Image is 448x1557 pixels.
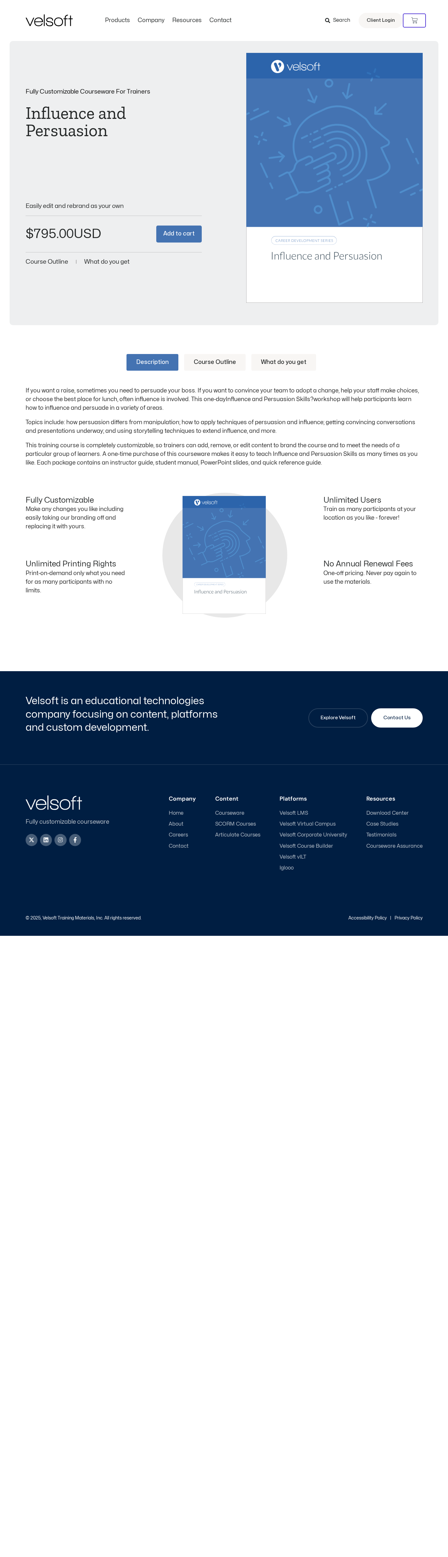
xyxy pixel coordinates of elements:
[169,843,196,849] a: Contact
[26,228,34,240] span: $
[26,228,74,240] bdi: 795.00
[26,89,202,95] p: Fully Customizable Courseware For Trainers
[366,843,423,849] a: Courseware Assurance
[359,13,403,28] a: Client Login
[169,810,183,816] span: Home
[26,104,202,139] h1: Influence and Persuasion
[323,560,423,569] h4: No Annual Renewal Fees
[323,505,423,522] p: Train as many participants at your location as you like - forever!
[308,708,368,728] a: Explore Velsoft
[280,810,347,816] a: Velsoft LMS
[280,821,336,827] span: Velsoft Virtual Campus
[169,810,196,816] a: Home
[215,810,260,816] a: Courseware
[84,259,130,265] a: What do you get
[280,865,294,871] span: Iglooo
[280,865,347,871] a: Iglooo
[280,810,308,816] span: Velsoft LMS
[366,832,396,838] span: Testimonials
[348,916,387,920] a: Accessibility Policy
[215,832,260,838] a: Articulate Courses
[395,916,423,920] a: Privacy Policy
[280,832,347,838] a: Velsoft Corporate University
[168,17,206,24] a: ResourcesMenu Toggle
[280,854,347,860] a: Velsoft vILT
[26,14,73,26] img: Velsoft Training Materials
[371,708,423,728] a: Contact Us
[280,843,347,849] a: Velsoft Course Builder
[169,832,196,838] a: Careers
[390,916,391,920] p: |
[323,496,423,505] h4: Unlimited Users
[366,832,423,838] a: Testimonials
[366,810,409,816] span: Download Center
[26,496,125,505] h4: Fully Customizable
[26,203,202,209] p: Easily edit and rebrand as your own
[366,821,398,827] span: Case Studies
[169,795,196,803] h3: Company
[26,441,423,467] p: This training course is completely customizable, so trainers can add, remove, or edit content to ...
[383,714,411,722] span: Contact Us
[215,821,260,827] a: SCORM Courses
[169,821,196,827] a: About
[251,354,316,371] a: What do you get
[280,843,333,849] span: Velsoft Course Builder
[26,560,125,569] h4: Unlimited Printing Rights
[169,821,183,827] span: About
[26,916,142,920] p: © 2025, Velsoft Training Materials, Inc. All rights reserved.
[333,16,350,25] span: Search
[323,569,423,586] p: One-off pricing. Never pay again to use the materials.
[26,505,125,531] p: Make any changes you like including easily taking our branding off and replacing it with yours.
[206,17,235,24] a: ContactMenu Toggle
[366,821,423,827] a: Case Studies
[246,53,422,303] img: Second Product Image
[26,418,423,435] p: Topics include: how persuasion differs from manipulation; how to apply techniques of persuasion a...
[280,854,306,860] span: Velsoft vILT
[280,795,347,803] h3: Platforms
[321,714,356,722] span: Explore Velsoft
[366,795,423,803] h3: Resources
[26,694,223,734] h2: Velsoft is an educational technologies company focusing on content, platforms and custom developm...
[101,17,235,24] nav: Menu
[169,843,189,849] span: Contact
[26,569,125,595] p: Print-on-demand only what you need for as many participants with no limits.
[215,810,244,816] span: Courseware
[156,226,202,243] button: Add to cart
[26,259,68,265] a: Course Outline
[215,821,256,827] span: SCORM Courses
[134,17,168,24] a: CompanyMenu Toggle
[367,16,395,25] span: Client Login
[280,821,347,827] a: Velsoft Virtual Campus
[26,818,120,826] p: Fully customizable courseware
[169,832,188,838] span: Careers
[366,810,423,816] a: Download Center
[325,15,355,26] a: Search
[26,386,423,412] p: If you want a raise, sometimes you need to persuade your boss. If you want to convince your team ...
[101,17,134,24] a: ProductsMenu Toggle
[126,354,178,371] a: Description
[184,354,246,371] a: Course Outline
[215,795,260,803] h3: Content
[226,397,314,402] em: Influence and Persuasion Skills?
